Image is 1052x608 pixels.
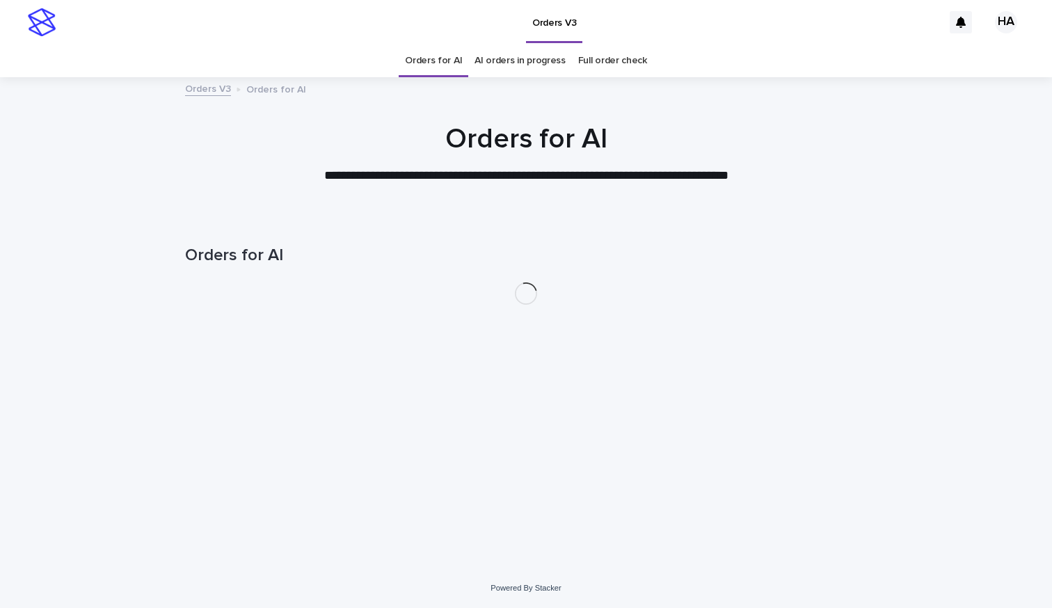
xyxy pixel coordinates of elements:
a: Full order check [578,45,647,77]
img: stacker-logo-s-only.png [28,8,56,36]
a: Powered By Stacker [491,584,561,592]
a: Orders V3 [185,80,231,96]
a: Orders for AI [405,45,462,77]
h1: Orders for AI [185,122,867,156]
div: HA [995,11,1017,33]
h1: Orders for AI [185,246,867,266]
p: Orders for AI [246,81,306,96]
a: AI orders in progress [475,45,566,77]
